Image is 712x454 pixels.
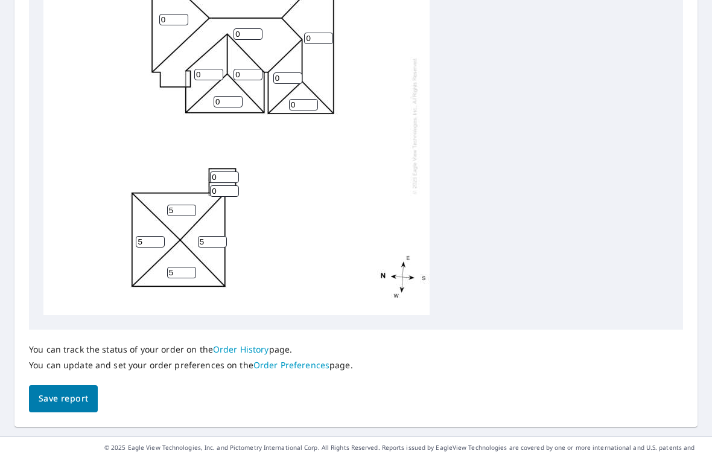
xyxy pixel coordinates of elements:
[29,360,353,371] p: You can update and set your order preferences on the page.
[39,391,88,406] span: Save report
[213,344,269,355] a: Order History
[253,359,329,371] a: Order Preferences
[29,344,353,355] p: You can track the status of your order on the page.
[29,385,98,412] button: Save report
